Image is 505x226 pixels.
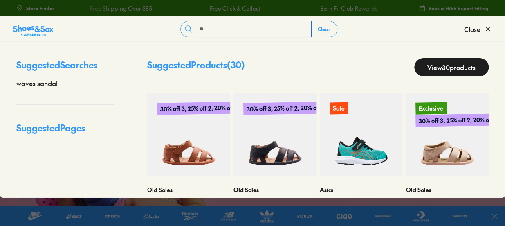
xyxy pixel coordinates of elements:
img: SNS_Logo_Responsive.svg [13,24,54,37]
button: Gorgias live chat [4,3,29,27]
a: 30% off 3, 25% off 2, 20% off 1 [147,93,230,176]
button: Close [464,20,492,38]
span: Close [464,24,480,34]
p: Sale [329,102,348,115]
p: Asics [320,185,403,194]
p: Old Soles [406,185,489,194]
a: Shoes &amp; Sox [13,23,54,36]
a: Earn Fit Club Rewards [320,4,377,13]
a: Contend 9 Infant [320,197,403,206]
p: Old Soles [147,185,230,194]
span: ( 30 ) [227,59,245,71]
a: Free Shipping Over $85 [90,4,152,13]
p: 30% off 3, 25% off 2, 20% off 1 [415,113,499,127]
p: 30% off 3, 25% off 2, 20% off 1 [157,102,241,115]
p: Suggested Pages [16,121,114,141]
p: Suggested Searches [16,58,114,78]
a: Waves Sandal [233,197,316,206]
a: Store Finder [16,1,54,16]
a: View30products [414,58,489,76]
a: Book a FREE Expert Fitting [419,1,489,16]
a: Sale [320,93,403,176]
p: Suggested Products [147,58,245,76]
a: Waves Sandal [147,197,230,206]
p: Exclusive [415,102,447,114]
a: waves sandal [16,78,58,88]
a: Exclusive30% off 3, 25% off 2, 20% off 1 [406,93,489,176]
button: Clear [311,22,337,36]
span: Store Finder [26,5,54,12]
a: Free Click & Collect [209,4,260,13]
p: 30% off 3, 25% off 2, 20% off 1 [243,102,327,115]
a: 30% off 3, 25% off 2, 20% off 1 [233,93,316,176]
span: Book a FREE Expert Fitting [429,5,489,12]
a: Waves Sandal [406,197,489,206]
p: Old Soles [233,185,316,194]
